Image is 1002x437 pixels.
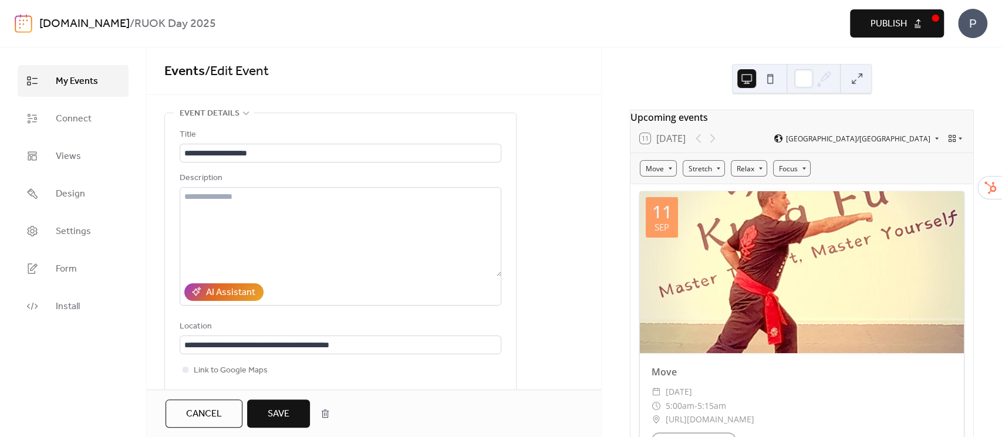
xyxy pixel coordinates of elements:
a: Views [18,140,129,172]
div: Location [180,320,499,334]
button: Publish [850,9,944,38]
span: My Events [56,74,98,89]
div: P [958,9,987,38]
span: [GEOGRAPHIC_DATA]/[GEOGRAPHIC_DATA] [786,135,930,142]
span: Connect [56,112,92,126]
span: Cancel [186,407,222,421]
div: Move [640,365,964,379]
button: Cancel [166,399,242,428]
div: ​ [652,399,661,413]
a: Form [18,253,129,284]
span: Views [56,150,81,164]
span: Event details [180,107,239,121]
span: [URL][DOMAIN_NAME] [666,412,754,426]
span: Form [56,262,77,276]
span: Settings [56,225,91,239]
a: Connect [18,103,129,134]
div: Description [180,171,499,185]
span: / Edit Event [205,59,269,84]
button: Save [247,399,310,428]
div: ​ [652,385,661,399]
img: logo [15,14,32,33]
a: Settings [18,215,129,247]
span: Save [268,407,289,421]
span: 5:00am [666,399,694,413]
a: Events [164,59,205,84]
div: Title [180,128,499,142]
div: Sep [654,223,669,232]
b: RUOK Day 2025 [134,13,216,35]
div: AI Assistant [206,286,255,300]
b: / [130,13,134,35]
div: 11 [652,203,672,221]
a: Design [18,178,129,209]
span: Design [56,187,85,201]
div: ​ [652,412,661,426]
span: Publish [871,17,907,31]
a: Install [18,290,129,322]
span: Link to Google Maps [194,364,268,378]
a: [DOMAIN_NAME] [39,13,130,35]
span: 5:15am [697,399,726,413]
span: Install [56,300,80,314]
span: - [694,399,697,413]
div: Upcoming events [630,110,973,124]
span: [DATE] [666,385,692,399]
a: My Events [18,65,129,97]
button: AI Assistant [184,283,264,301]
